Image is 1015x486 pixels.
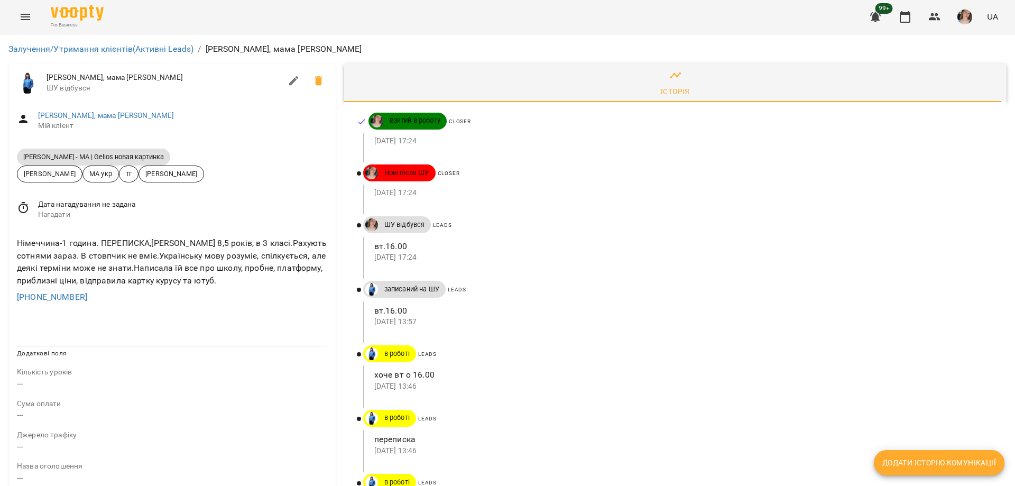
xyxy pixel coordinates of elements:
[882,456,996,469] span: Додати історію комунікації
[17,169,82,179] span: [PERSON_NAME]
[365,412,378,425] img: Дащенко Аня
[378,168,436,178] span: Нові після ШУ
[438,170,460,176] span: Closer
[874,450,1004,475] button: Додати історію комунікації
[378,220,431,230] span: ШУ відбувся
[378,285,446,294] span: записаний на ШУ
[8,43,1007,56] nav: breadcrumb
[8,44,193,54] a: Залучення/Утримання клієнтів(Активні Leads)
[378,413,416,423] span: в роботі
[374,446,990,456] p: [DATE] 13:46
[363,347,378,360] a: Дащенко Аня
[957,10,972,24] img: 6afb9eb6cc617cb6866001ac461bd93f.JPG
[13,4,38,30] button: Menu
[17,409,327,421] p: ---
[17,378,327,390] p: ---
[448,287,466,292] span: Leads
[38,111,174,120] a: [PERSON_NAME], мама [PERSON_NAME]
[365,283,378,296] img: Дащенко Аня
[371,115,383,127] img: ДТ УКР Нечиполюк Мирослава https://us06web.zoom.us/j/87978670003
[365,218,378,231] img: ДТ УКР Нечиполюк Мирослава https://us06web.zoom.us/j/87978670003
[374,136,990,146] p: [DATE] 17:24
[17,461,327,472] p: field-description
[51,22,104,29] span: For Business
[38,209,327,220] span: Нагадати
[17,350,67,357] span: Додаткові поля
[374,433,990,446] p: переписка
[374,381,990,392] p: [DATE] 13:46
[374,317,990,327] p: [DATE] 13:57
[365,167,378,179] img: ДТ УКР Нечиполюк Мирослава https://us06web.zoom.us/j/87978670003
[38,121,327,131] span: Мій клієнт
[17,441,327,453] p: ---
[374,369,990,381] p: хоче вт о 16.00
[383,116,447,125] span: Взятий в роботу
[47,83,281,94] span: ШУ відбувся
[17,292,87,302] a: [PHONE_NUMBER]
[17,472,327,484] p: ---
[47,72,281,83] span: [PERSON_NAME], мама [PERSON_NAME]
[374,252,990,263] p: [DATE] 17:24
[983,7,1002,26] button: UA
[119,169,138,179] span: тг
[365,347,378,360] img: Дащенко Аня
[51,5,104,21] img: Voopty Logo
[378,349,416,359] span: в роботі
[17,152,170,161] span: [PERSON_NAME] - МА | Gelios новая картинка
[83,169,118,179] span: МА укр
[363,167,378,179] a: ДТ УКР Нечиполюк Мирослава https://us06web.zoom.us/j/87978670003
[368,115,383,127] a: ДТ УКР Нечиполюк Мирослава https://us06web.zoom.us/j/87978670003
[17,399,327,409] p: field-description
[875,3,893,14] span: 99+
[374,188,990,198] p: [DATE] 17:24
[374,240,990,253] p: вт.16.00
[363,283,378,296] a: Дащенко Аня
[449,118,471,124] span: Closer
[198,43,201,56] li: /
[363,412,378,425] a: Дащенко Аня
[38,199,327,210] span: Дата нагадування не задана
[418,416,437,421] span: Leads
[17,367,327,378] p: field-description
[418,351,437,357] span: Leads
[17,72,38,94] img: Дащенко Аня
[661,85,690,98] div: Історія
[418,480,437,485] span: Leads
[17,430,327,441] p: field-description
[15,235,329,289] div: Німеччина-1 година. ПЕРЕПИСКА,[PERSON_NAME] 8,5 років, в 3 класі.Рахують сотнями зараз. В стовпчи...
[363,218,378,231] a: ДТ УКР Нечиполюк Мирослава https://us06web.zoom.us/j/87978670003
[987,11,998,22] span: UA
[374,305,990,317] p: вт.16.00
[433,222,451,228] span: Leads
[206,43,362,56] p: [PERSON_NAME], мама [PERSON_NAME]
[139,169,204,179] span: [PERSON_NAME]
